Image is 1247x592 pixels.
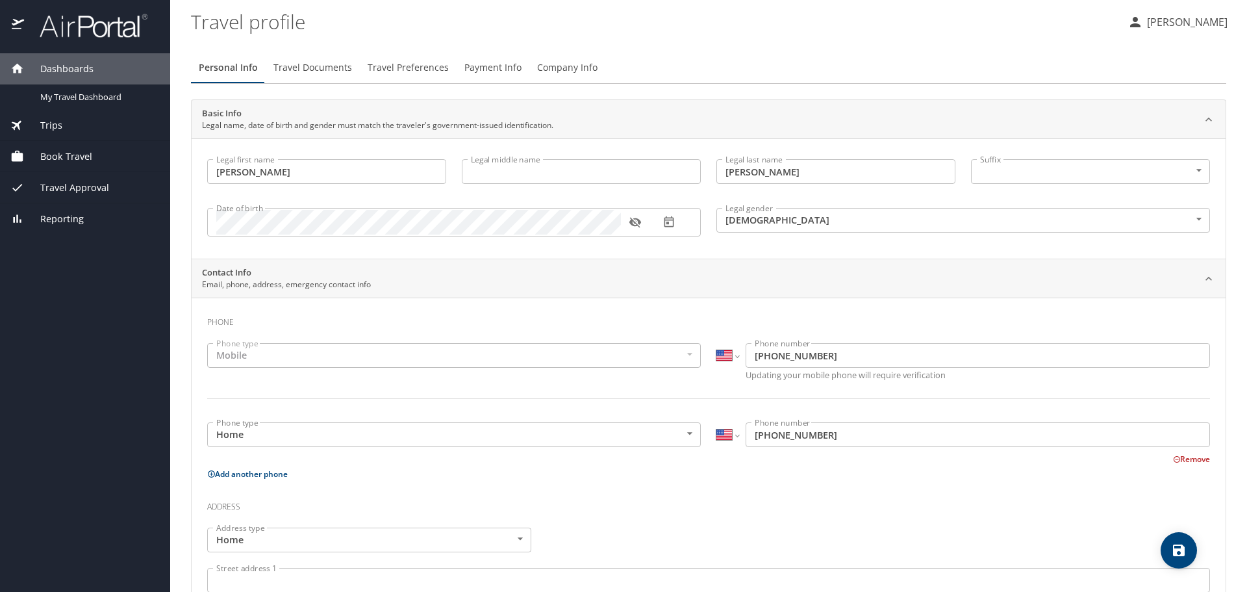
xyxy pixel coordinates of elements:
[191,1,1117,42] h1: Travel profile
[192,100,1226,139] div: Basic InfoLegal name, date of birth and gender must match the traveler's government-issued identi...
[199,60,258,76] span: Personal Info
[1143,14,1228,30] p: [PERSON_NAME]
[1122,10,1233,34] button: [PERSON_NAME]
[207,493,1210,515] h3: Address
[202,279,371,290] p: Email, phone, address, emergency contact info
[207,422,701,447] div: Home
[746,371,1210,380] p: Updating your mobile phone will require verification
[207,528,531,552] div: Home
[192,259,1226,298] div: Contact InfoEmail, phone, address, emergency contact info
[368,60,449,76] span: Travel Preferences
[202,120,553,131] p: Legal name, date of birth and gender must match the traveler's government-issued identification.
[202,266,371,279] h2: Contact Info
[202,107,553,120] h2: Basic Info
[24,149,92,164] span: Book Travel
[24,62,94,76] span: Dashboards
[537,60,598,76] span: Company Info
[273,60,352,76] span: Travel Documents
[207,469,288,480] button: Add another phone
[192,138,1226,259] div: Basic InfoLegal name, date of birth and gender must match the traveler's government-issued identi...
[191,52,1226,83] div: Profile
[971,159,1210,184] div: ​
[24,181,109,195] span: Travel Approval
[24,212,84,226] span: Reporting
[12,13,25,38] img: icon-airportal.png
[464,60,522,76] span: Payment Info
[1161,532,1197,569] button: save
[40,91,155,103] span: My Travel Dashboard
[24,118,62,133] span: Trips
[25,13,147,38] img: airportal-logo.png
[1173,454,1210,465] button: Remove
[716,208,1210,233] div: [DEMOGRAPHIC_DATA]
[207,343,701,368] div: Mobile
[207,308,1210,330] h3: Phone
